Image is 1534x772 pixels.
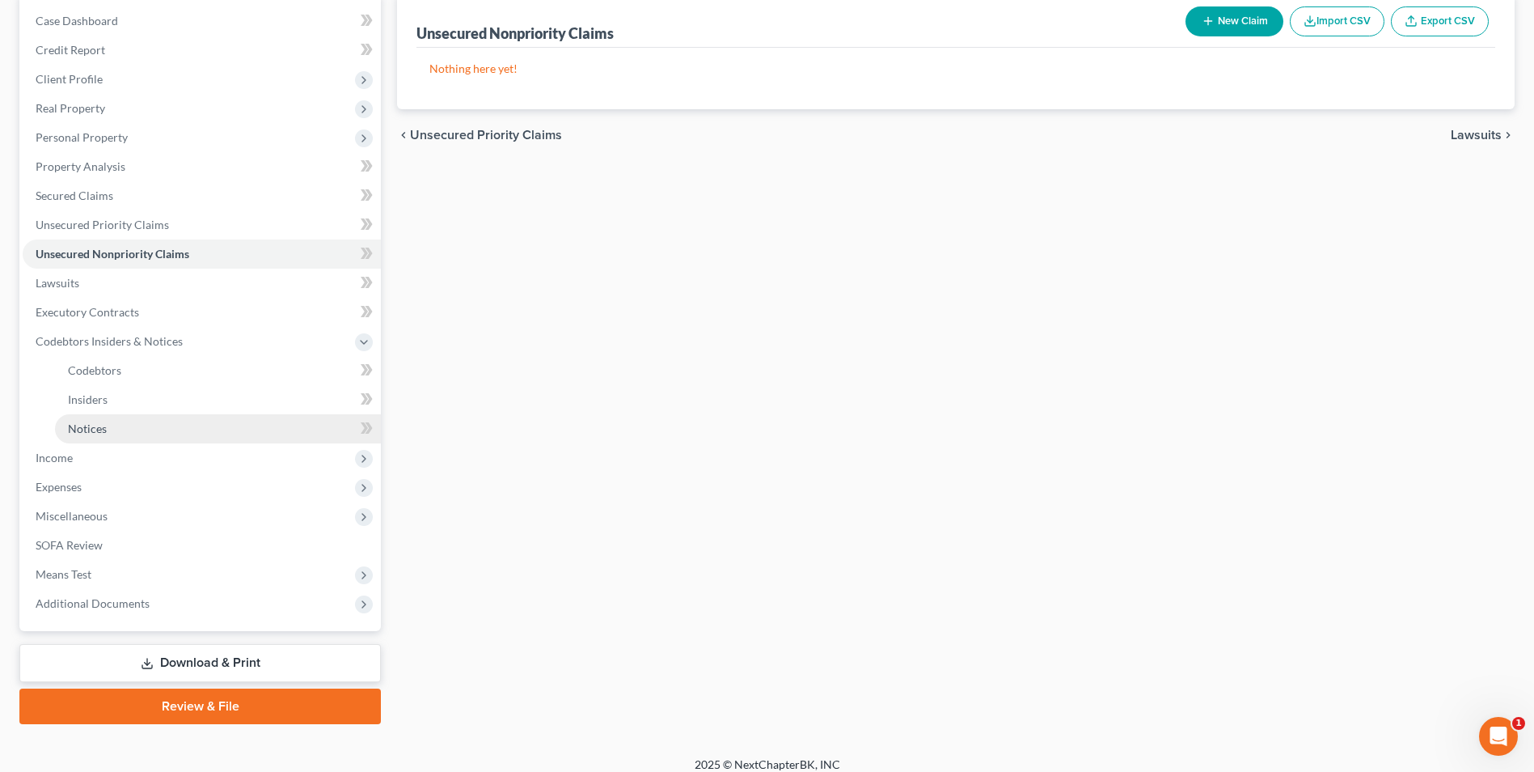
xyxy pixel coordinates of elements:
[36,596,150,610] span: Additional Documents
[397,129,562,142] button: chevron_left Unsecured Priority Claims
[19,689,381,724] a: Review & File
[55,356,381,385] a: Codebtors
[36,509,108,523] span: Miscellaneous
[36,305,139,319] span: Executory Contracts
[36,189,113,202] span: Secured Claims
[36,101,105,115] span: Real Property
[36,480,82,494] span: Expenses
[36,567,91,581] span: Means Test
[23,298,381,327] a: Executory Contracts
[55,414,381,443] a: Notices
[1479,717,1518,756] iframe: Intercom live chat
[23,269,381,298] a: Lawsuits
[23,36,381,65] a: Credit Report
[68,392,108,406] span: Insiders
[1451,129,1502,142] span: Lawsuits
[68,363,121,377] span: Codebtors
[1451,129,1515,142] button: Lawsuits chevron_right
[36,43,105,57] span: Credit Report
[36,538,103,552] span: SOFA Review
[36,130,128,144] span: Personal Property
[36,218,169,231] span: Unsecured Priority Claims
[36,159,125,173] span: Property Analysis
[416,23,614,43] div: Unsecured Nonpriority Claims
[36,451,73,464] span: Income
[23,181,381,210] a: Secured Claims
[36,334,183,348] span: Codebtors Insiders & Notices
[36,276,79,290] span: Lawsuits
[36,72,103,86] span: Client Profile
[36,14,118,28] span: Case Dashboard
[1290,6,1384,36] button: Import CSV
[19,644,381,682] a: Download & Print
[23,6,381,36] a: Case Dashboard
[1391,6,1489,36] a: Export CSV
[68,422,107,435] span: Notices
[23,210,381,240] a: Unsecured Priority Claims
[410,129,562,142] span: Unsecured Priority Claims
[23,152,381,181] a: Property Analysis
[429,61,1482,77] p: Nothing here yet!
[1185,6,1283,36] button: New Claim
[397,129,410,142] i: chevron_left
[1512,717,1525,730] span: 1
[55,385,381,414] a: Insiders
[36,247,189,261] span: Unsecured Nonpriority Claims
[23,240,381,269] a: Unsecured Nonpriority Claims
[1502,129,1515,142] i: chevron_right
[23,531,381,560] a: SOFA Review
